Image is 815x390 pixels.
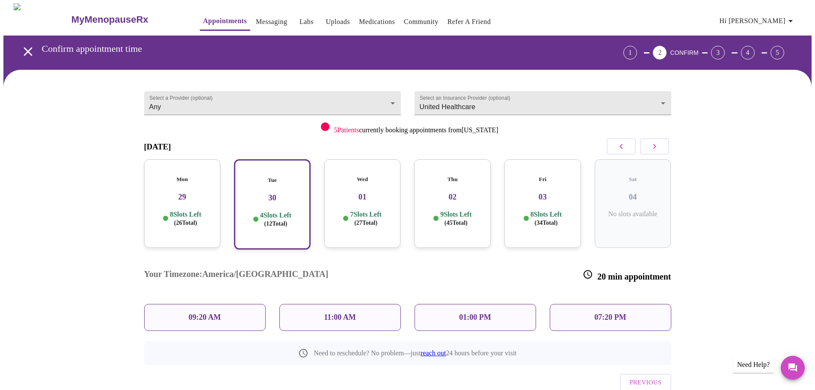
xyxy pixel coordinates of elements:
div: 1 [623,46,637,60]
button: Uploads [322,13,353,30]
p: 8 Slots Left [530,210,562,227]
h3: [DATE] [144,142,171,152]
button: Medications [356,13,398,30]
a: Appointments [203,15,247,27]
a: Uploads [326,16,350,28]
button: open drawer [15,39,41,64]
h5: Sat [602,176,664,183]
p: No slots available [602,210,664,218]
a: Community [404,16,439,28]
h5: Mon [151,176,214,183]
h5: Tue [242,177,303,184]
p: 07:20 PM [594,313,626,322]
span: ( 26 Total) [174,220,197,226]
span: CONFIRM [670,49,698,56]
p: 7 Slots Left [350,210,381,227]
button: Messages [781,356,805,380]
h5: Wed [331,176,394,183]
h3: 01 [331,192,394,202]
a: Refer a Friend [448,16,491,28]
div: 5 [771,46,784,60]
div: Need Help? [733,357,774,373]
h3: 03 [511,192,574,202]
span: 5 Patients [334,126,359,134]
div: 4 [741,46,755,60]
span: Hi [PERSON_NAME] [720,15,796,27]
button: Community [400,13,442,30]
a: Messaging [256,16,287,28]
button: Hi [PERSON_NAME] [716,12,799,30]
div: 3 [711,46,725,60]
p: 9 Slots Left [440,210,471,227]
p: currently booking appointments from [US_STATE] [334,126,498,134]
p: 09:20 AM [189,313,221,322]
p: 8 Slots Left [170,210,201,227]
span: ( 34 Total) [534,220,557,226]
h3: 30 [242,193,303,202]
h5: Thu [421,176,484,183]
h3: MyMenopauseRx [71,14,148,25]
a: reach out [421,349,446,357]
h3: 20 min appointment [583,269,671,282]
a: Labs [299,16,314,28]
h3: 29 [151,192,214,202]
h5: Fri [511,176,574,183]
div: Any [144,91,401,115]
p: Need to reschedule? No problem—just 24 hours before your visit [314,349,516,357]
h3: Your Timezone: America/[GEOGRAPHIC_DATA] [144,269,329,282]
a: Medications [359,16,395,28]
h3: Confirm appointment time [42,43,576,54]
button: Refer a Friend [444,13,495,30]
img: MyMenopauseRx Logo [14,3,70,36]
h3: 04 [602,192,664,202]
button: Labs [293,13,320,30]
a: MyMenopauseRx [70,5,182,35]
div: United Healthcare [415,91,671,115]
button: Messaging [252,13,290,30]
p: 11:00 AM [324,313,356,322]
h3: 02 [421,192,484,202]
p: 01:00 PM [459,313,491,322]
span: ( 12 Total) [264,220,287,227]
span: Previous [629,377,661,388]
div: 2 [653,46,667,60]
button: Appointments [200,12,250,31]
span: ( 45 Total) [445,220,468,226]
p: 4 Slots Left [260,211,291,228]
span: ( 27 Total) [354,220,377,226]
